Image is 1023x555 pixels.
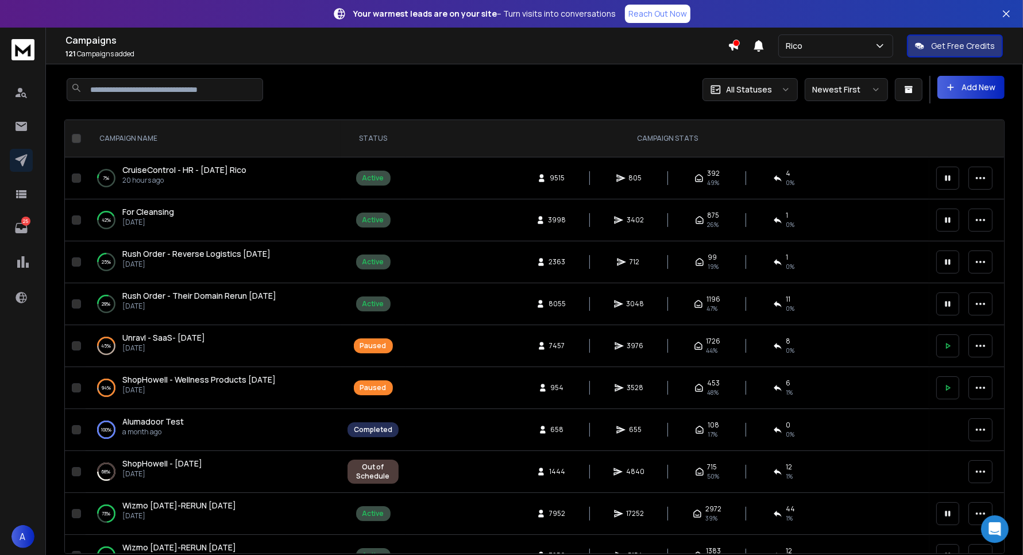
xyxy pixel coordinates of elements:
button: A [11,525,34,548]
span: Rush Order - Reverse Logistics [DATE] [122,248,271,259]
span: 392 [707,169,720,178]
span: 0 % [786,304,794,313]
div: Active [362,299,384,309]
span: 2972 [705,504,721,514]
span: 19 % [708,262,719,271]
p: 25 [21,217,30,226]
a: CruiseControl - HR - [DATE] Rico [122,164,246,176]
p: [DATE] [122,386,276,395]
span: 1 [786,253,788,262]
span: 17252 [627,509,644,518]
p: 20 hours ago [122,176,246,185]
span: 3528 [627,383,644,392]
p: [DATE] [122,260,271,269]
a: Wizmo [DATE]-RERUN [DATE] [122,542,236,553]
td: 73%Wizmo [DATE]-RERUN [DATE][DATE] [86,493,341,535]
span: 715 [708,462,717,472]
span: 11 [786,295,790,304]
span: 4 [786,169,790,178]
span: 3976 [627,341,644,350]
span: 108 [708,421,719,430]
th: STATUS [341,120,406,157]
th: CAMPAIGN NAME [86,120,341,157]
div: Paused [360,383,387,392]
span: 49 % [707,178,719,187]
button: Get Free Credits [907,34,1003,57]
p: Get Free Credits [931,40,995,52]
a: Wizmo [DATE]-RERUN [DATE] [122,500,236,511]
p: 7 % [103,172,110,184]
span: 4840 [626,467,644,476]
span: 12 [786,462,792,472]
span: 47 % [707,304,717,313]
p: Rico [786,40,807,52]
div: Active [362,174,384,183]
span: 712 [630,257,641,267]
p: [DATE] [122,302,276,311]
p: – Turn visits into conversations [353,8,616,20]
button: Newest First [805,78,888,101]
p: 100 % [101,424,111,435]
span: 1726 [707,337,721,346]
p: 73 % [102,508,111,519]
span: 121 [65,49,76,59]
td: 100%Alumadoor Testa month ago [86,409,341,451]
span: 1 [786,211,788,220]
a: ShopHowell - Wellness Products [DATE] [122,374,276,386]
span: 44 [786,504,795,514]
span: 0 % [786,262,794,271]
span: 1 % [786,514,793,523]
div: Active [362,509,384,518]
div: Active [362,215,384,225]
p: 42 % [102,214,111,226]
span: 7952 [549,509,565,518]
th: CAMPAIGN STATS [406,120,929,157]
span: 805 [629,174,642,183]
div: Out of Schedule [354,462,392,481]
td: 94%ShopHowell - Wellness Products [DATE][DATE] [86,367,341,409]
span: Rush Order - Their Domain Rerun [DATE] [122,290,276,301]
a: For Cleansing [122,206,174,218]
a: 25 [10,217,33,240]
div: Open Intercom Messenger [981,515,1009,543]
span: 99 [708,253,717,262]
span: 954 [551,383,564,392]
span: 17 % [708,430,717,439]
span: 453 [707,379,720,388]
span: 6 [786,379,790,388]
a: Rush Order - Their Domain Rerun [DATE] [122,290,276,302]
h1: Campaigns [65,33,728,47]
span: 2363 [549,257,566,267]
p: 94 % [102,382,111,394]
span: 1 % [786,472,793,481]
strong: Your warmest leads are on your site [353,8,497,19]
p: 68 % [102,466,111,477]
td: 29%Rush Order - Their Domain Rerun [DATE][DATE] [86,283,341,325]
td: 25%Rush Order - Reverse Logistics [DATE][DATE] [86,241,341,283]
td: 42%For Cleansing[DATE] [86,199,341,241]
td: 7%CruiseControl - HR - [DATE] Rico20 hours ago [86,157,341,199]
span: 3048 [627,299,644,309]
span: 1444 [549,467,565,476]
span: 50 % [708,472,720,481]
span: 26 % [708,220,719,229]
p: [DATE] [122,218,174,227]
span: ShopHowell - [DATE] [122,458,202,469]
p: 45 % [102,340,111,352]
div: Paused [360,341,387,350]
p: 25 % [102,256,111,268]
p: [DATE] [122,511,236,521]
p: Campaigns added [65,49,728,59]
span: 44 % [707,346,718,355]
span: For Cleansing [122,206,174,217]
div: Active [362,257,384,267]
p: [DATE] [122,469,202,479]
span: 8 [786,337,790,346]
span: 1 % [786,388,793,397]
a: Alumadoor Test [122,416,184,427]
a: Reach Out Now [625,5,690,23]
